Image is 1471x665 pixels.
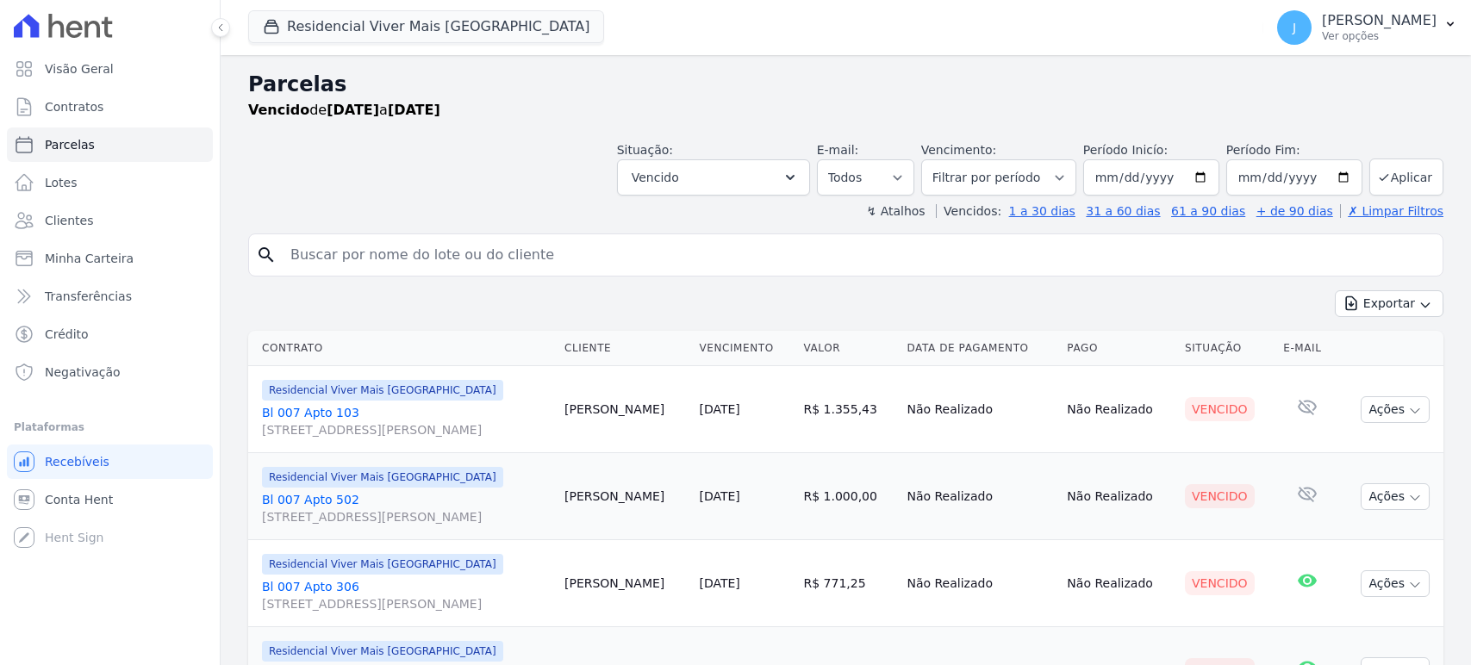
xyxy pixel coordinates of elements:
h2: Parcelas [248,69,1443,100]
td: Não Realizado [900,453,1060,540]
div: Plataformas [14,417,206,438]
td: [PERSON_NAME] [558,540,692,627]
a: Parcelas [7,127,213,162]
span: Residencial Viver Mais [GEOGRAPHIC_DATA] [262,467,503,488]
span: [STREET_ADDRESS][PERSON_NAME] [262,421,551,438]
strong: Vencido [248,102,309,118]
a: Lotes [7,165,213,200]
button: Exportar [1335,290,1443,317]
td: Não Realizado [1060,453,1178,540]
th: E-mail [1276,331,1337,366]
input: Buscar por nome do lote ou do cliente [280,238,1436,272]
label: Vencidos: [936,204,1001,218]
button: Vencido [617,159,810,196]
span: Visão Geral [45,60,114,78]
td: Não Realizado [900,540,1060,627]
a: Negativação [7,355,213,389]
th: Contrato [248,331,558,366]
a: 1 a 30 dias [1009,204,1075,218]
label: Vencimento: [921,143,996,157]
th: Vencimento [692,331,796,366]
p: de a [248,100,440,121]
span: Recebíveis [45,453,109,470]
a: Bl 007 Apto 306[STREET_ADDRESS][PERSON_NAME] [262,578,551,612]
button: Ações [1361,396,1430,423]
a: 31 a 60 dias [1086,204,1160,218]
i: search [256,245,277,265]
span: Parcelas [45,136,95,153]
button: Aplicar [1369,158,1443,196]
p: [PERSON_NAME] [1322,12,1437,29]
th: Cliente [558,331,692,366]
a: [DATE] [699,402,739,416]
a: 61 a 90 dias [1171,204,1245,218]
label: ↯ Atalhos [866,204,925,218]
label: E-mail: [817,143,859,157]
span: Conta Hent [45,491,113,508]
a: Minha Carteira [7,241,213,276]
span: Crédito [45,326,89,343]
span: J [1293,22,1296,34]
td: Não Realizado [900,366,1060,453]
span: Negativação [45,364,121,381]
strong: [DATE] [327,102,379,118]
a: Clientes [7,203,213,238]
span: Vencido [632,167,679,188]
span: [STREET_ADDRESS][PERSON_NAME] [262,508,551,525]
a: Bl 007 Apto 502[STREET_ADDRESS][PERSON_NAME] [262,491,551,525]
label: Período Inicío: [1083,143,1168,157]
a: [DATE] [699,576,739,590]
td: R$ 771,25 [796,540,900,627]
span: Transferências [45,288,132,305]
a: Bl 007 Apto 103[STREET_ADDRESS][PERSON_NAME] [262,404,551,438]
a: [DATE] [699,489,739,503]
td: Não Realizado [1060,540,1178,627]
td: Não Realizado [1060,366,1178,453]
a: Transferências [7,279,213,314]
button: Ações [1361,570,1430,597]
strong: [DATE] [388,102,440,118]
td: R$ 1.355,43 [796,366,900,453]
td: R$ 1.000,00 [796,453,900,540]
span: Minha Carteira [45,250,134,267]
span: [STREET_ADDRESS][PERSON_NAME] [262,595,551,612]
a: Recebíveis [7,444,213,479]
span: Residencial Viver Mais [GEOGRAPHIC_DATA] [262,641,503,662]
th: Situação [1178,331,1276,366]
div: Vencido [1185,571,1255,595]
button: Residencial Viver Mais [GEOGRAPHIC_DATA] [248,10,604,43]
label: Período Fim: [1226,141,1362,159]
th: Pago [1060,331,1178,366]
button: Ações [1361,483,1430,510]
td: [PERSON_NAME] [558,366,692,453]
p: Ver opções [1322,29,1437,43]
div: Vencido [1185,397,1255,421]
span: Lotes [45,174,78,191]
label: Situação: [617,143,673,157]
a: Crédito [7,317,213,351]
span: Residencial Viver Mais [GEOGRAPHIC_DATA] [262,380,503,401]
div: Vencido [1185,484,1255,508]
span: Clientes [45,212,93,229]
button: J [PERSON_NAME] Ver opções [1263,3,1471,52]
a: Conta Hent [7,482,213,517]
a: Contratos [7,90,213,124]
a: ✗ Limpar Filtros [1340,204,1443,218]
td: [PERSON_NAME] [558,453,692,540]
a: Visão Geral [7,52,213,86]
a: + de 90 dias [1256,204,1333,218]
span: Residencial Viver Mais [GEOGRAPHIC_DATA] [262,554,503,575]
th: Data de Pagamento [900,331,1060,366]
th: Valor [796,331,900,366]
span: Contratos [45,98,103,115]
